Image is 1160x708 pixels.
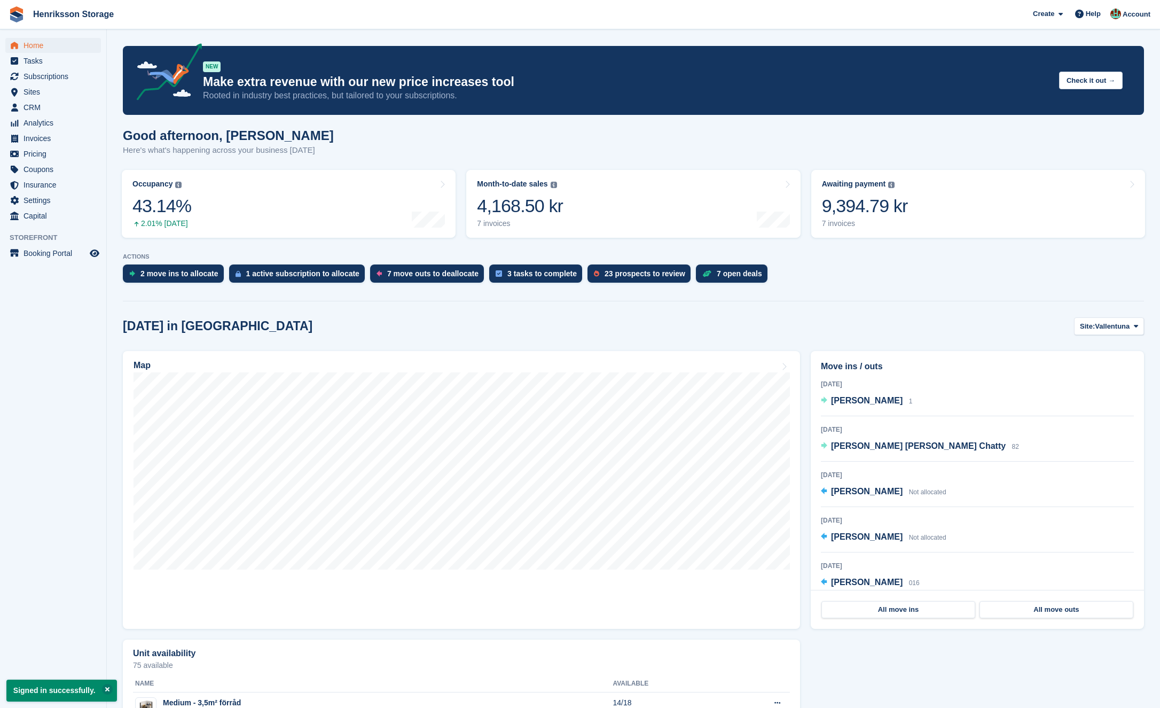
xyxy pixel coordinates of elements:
div: 7 open deals [717,269,762,278]
span: Invoices [23,131,88,146]
span: Capital [23,208,88,223]
a: 2 move ins to allocate [123,264,229,288]
div: 2 move ins to allocate [140,269,218,278]
p: Rooted in industry best practices, but tailored to your subscriptions. [203,90,1051,102]
a: menu [5,193,101,208]
span: Subscriptions [23,69,88,84]
th: Available [613,675,722,693]
span: Home [23,38,88,53]
a: [PERSON_NAME] 1 [821,394,912,408]
span: Coupons [23,162,88,177]
span: 016 [909,579,920,587]
h2: Unit availability [133,649,195,658]
div: 23 prospects to review [605,269,685,278]
a: [PERSON_NAME] 016 [821,576,920,590]
div: [DATE] [821,561,1134,571]
p: 75 available [133,662,790,669]
div: Occupancy [132,180,173,189]
a: menu [5,100,101,115]
img: active_subscription_to_allocate_icon-d502201f5373d7db506a760aba3b589e785aa758c864c3986d89f69b8ff3... [236,270,241,277]
div: [DATE] [821,470,1134,480]
span: 1 [909,398,913,405]
a: [PERSON_NAME] Not allocated [821,485,946,499]
a: Occupancy 43.14% 2.01% [DATE] [122,170,456,238]
a: menu [5,162,101,177]
img: prospect-51fa495bee0391a8d652442698ab0144808aea92771e9ea1ae160a38d050c398.svg [594,270,599,277]
div: 1 active subscription to allocate [246,269,359,278]
h2: [DATE] in [GEOGRAPHIC_DATA] [123,319,312,333]
p: Signed in successfully. [6,680,117,702]
span: Not allocated [909,534,946,541]
a: 7 open deals [696,264,773,288]
a: menu [5,177,101,192]
span: Insurance [23,177,88,192]
span: [PERSON_NAME] [831,396,903,405]
a: Map [123,351,800,629]
div: NEW [203,61,221,72]
div: [DATE] [821,425,1134,434]
a: 3 tasks to complete [489,264,587,288]
h2: Move ins / outs [821,360,1134,373]
a: [PERSON_NAME] [PERSON_NAME] Chatty 82 [821,440,1019,454]
a: 23 prospects to review [587,264,696,288]
a: menu [5,84,101,99]
span: [PERSON_NAME] [831,532,903,541]
span: [PERSON_NAME] [PERSON_NAME] Chatty [831,441,1006,450]
a: Month-to-date sales 4,168.50 kr 7 invoices [466,170,800,238]
a: menu [5,38,101,53]
span: Booking Portal [23,246,88,261]
div: 7 move outs to deallocate [387,269,479,278]
span: Tasks [23,53,88,68]
img: icon-info-grey-7440780725fd019a000dd9b08b2336e03edf1995a4989e88bcd33f0948082b44.svg [175,182,182,188]
a: Awaiting payment 9,394.79 kr 7 invoices [811,170,1145,238]
th: Name [133,675,613,693]
div: 7 invoices [477,219,563,228]
button: Check it out → [1059,72,1123,89]
h1: Good afternoon, [PERSON_NAME] [123,128,334,143]
span: [PERSON_NAME] [831,487,903,496]
img: move_outs_to_deallocate_icon-f764333ba52eb49d3ac5e1228854f67142a1ed5810a6f6cc68b1a99e826820c5.svg [377,270,382,277]
a: Preview store [88,247,101,260]
span: Pricing [23,146,88,161]
span: Not allocated [909,488,946,496]
span: Analytics [23,115,88,130]
span: Settings [23,193,88,208]
span: Site: [1080,321,1095,332]
span: [PERSON_NAME] [831,578,903,587]
a: menu [5,69,101,84]
img: icon-info-grey-7440780725fd019a000dd9b08b2336e03edf1995a4989e88bcd33f0948082b44.svg [888,182,895,188]
a: [PERSON_NAME] Not allocated [821,531,946,544]
a: menu [5,131,101,146]
img: deal-1b604bf984904fb50ccaf53a9ad4b4a5d6e5aea283cecdc64d6e3604feb123c2.svg [702,270,711,277]
span: Vallentuna [1095,321,1130,332]
button: Site: Vallentuna [1074,317,1144,335]
span: Create [1033,9,1054,19]
span: Storefront [10,232,106,243]
div: 2.01% [DATE] [132,219,191,228]
span: 82 [1012,443,1019,450]
div: Month-to-date sales [477,180,547,189]
a: All move ins [821,601,975,618]
div: 9,394.79 kr [822,195,908,217]
div: 7 invoices [822,219,908,228]
div: 3 tasks to complete [507,269,577,278]
h2: Map [134,361,151,370]
img: icon-info-grey-7440780725fd019a000dd9b08b2336e03edf1995a4989e88bcd33f0948082b44.svg [551,182,557,188]
a: All move outs [979,601,1133,618]
a: Henriksson Storage [29,5,118,23]
a: 1 active subscription to allocate [229,264,370,288]
a: menu [5,246,101,261]
div: 4,168.50 kr [477,195,563,217]
img: stora-icon-8386f47178a22dfd0bd8f6a31ec36ba5ce8667c1dd55bd0f319d3a0aa187defe.svg [9,6,25,22]
img: task-75834270c22a3079a89374b754ae025e5fb1db73e45f91037f5363f120a921f8.svg [496,270,502,277]
img: price-adjustments-announcement-icon-8257ccfd72463d97f412b2fc003d46551f7dbcb40ab6d574587a9cd5c0d94... [128,43,202,104]
a: 7 move outs to deallocate [370,264,489,288]
p: Make extra revenue with our new price increases tool [203,74,1051,90]
div: Awaiting payment [822,180,886,189]
img: Isak Martinelle [1110,9,1121,19]
p: ACTIONS [123,253,1144,260]
a: menu [5,53,101,68]
span: CRM [23,100,88,115]
a: menu [5,146,101,161]
img: move_ins_to_allocate_icon-fdf77a2bb77ea45bf5b3d319d69a93e2d87916cf1d5bf7949dd705db3b84f3ca.svg [129,270,135,277]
